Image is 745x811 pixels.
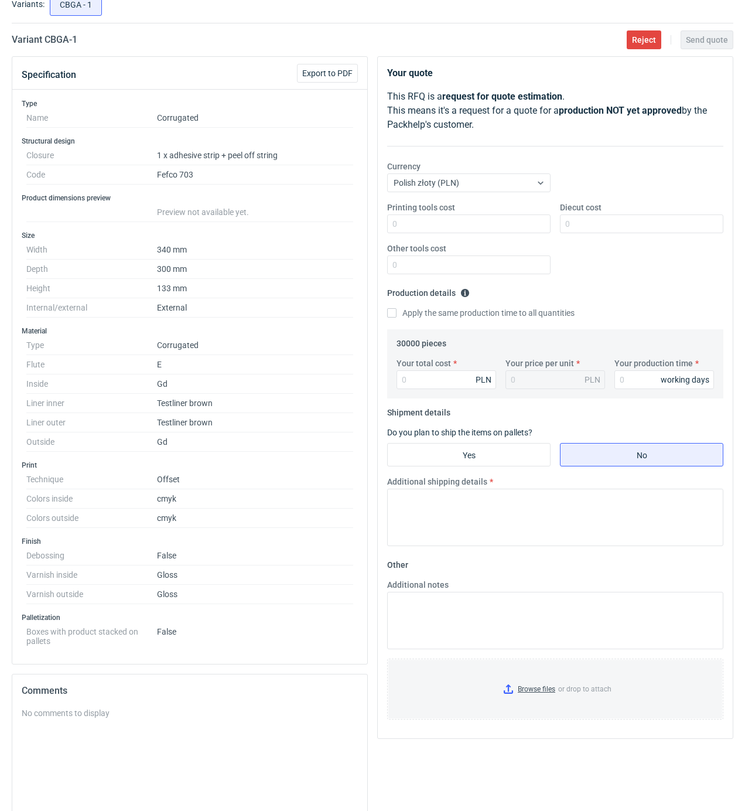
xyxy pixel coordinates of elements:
[157,432,353,452] dd: Gd
[157,355,353,374] dd: E
[632,36,656,44] span: Reject
[387,556,408,570] legend: Other
[387,243,446,254] label: Other tools cost
[585,374,600,386] div: PLN
[387,579,449,591] label: Additional notes
[442,91,562,102] strong: request for quote estimation
[26,394,157,413] dt: Liner inner
[22,461,358,470] h3: Print
[614,357,693,369] label: Your production time
[387,161,421,172] label: Currency
[12,33,77,47] h2: Variant CBGA - 1
[26,432,157,452] dt: Outside
[681,30,733,49] button: Send quote
[22,193,358,203] h3: Product dimensions preview
[302,69,353,77] span: Export to PDF
[26,470,157,489] dt: Technique
[22,707,358,719] div: No comments to display
[627,30,661,49] button: Reject
[26,355,157,374] dt: Flute
[559,105,682,116] strong: production NOT yet approved
[26,146,157,165] dt: Closure
[686,36,728,44] span: Send quote
[387,428,532,437] label: Do you plan to ship the items on pallets?
[157,374,353,394] dd: Gd
[157,108,353,128] dd: Corrugated
[26,165,157,185] dt: Code
[157,240,353,260] dd: 340 mm
[22,231,358,240] h3: Size
[387,214,551,233] input: 0
[157,585,353,604] dd: Gloss
[505,357,574,369] label: Your price per unit
[22,684,358,698] h2: Comments
[157,509,353,528] dd: cmyk
[22,137,358,146] h3: Structural design
[387,90,723,132] p: This RFQ is a . This means it's a request for a quote for a by the Packhelp's customer.
[26,509,157,528] dt: Colors outside
[397,370,496,389] input: 0
[22,61,76,89] button: Specification
[614,370,714,389] input: 0
[26,489,157,509] dt: Colors inside
[157,622,353,646] dd: False
[387,403,450,417] legend: Shipment details
[26,413,157,432] dt: Liner outer
[26,240,157,260] dt: Width
[26,108,157,128] dt: Name
[157,336,353,355] dd: Corrugated
[157,489,353,509] dd: cmyk
[387,67,433,79] strong: Your quote
[387,284,470,298] legend: Production details
[560,443,723,466] label: No
[157,207,249,217] span: Preview not available yet.
[476,374,491,386] div: PLN
[157,260,353,279] dd: 300 mm
[157,165,353,185] dd: Fefco 703
[157,565,353,585] dd: Gloss
[22,99,358,108] h3: Type
[560,202,602,213] label: Diecut cost
[26,336,157,355] dt: Type
[26,565,157,585] dt: Varnish inside
[387,307,575,319] label: Apply the same production time to all quantities
[157,413,353,432] dd: Testliner brown
[157,470,353,489] dd: Offset
[387,202,455,213] label: Printing tools cost
[661,374,709,386] div: working days
[397,357,451,369] label: Your total cost
[22,326,358,336] h3: Material
[26,260,157,279] dt: Depth
[157,146,353,165] dd: 1 x adhesive strip + peel off string
[26,622,157,646] dt: Boxes with product stacked on pallets
[394,178,459,188] span: Polish złoty (PLN)
[157,546,353,565] dd: False
[397,334,446,348] legend: 30000 pieces
[157,279,353,298] dd: 133 mm
[22,613,358,622] h3: Palletization
[388,659,723,719] label: or drop to attach
[387,443,551,466] label: Yes
[26,279,157,298] dt: Height
[157,298,353,318] dd: External
[157,394,353,413] dd: Testliner brown
[26,585,157,604] dt: Varnish outside
[22,537,358,546] h3: Finish
[387,476,487,488] label: Additional shipping details
[26,546,157,565] dt: Debossing
[297,64,358,83] button: Export to PDF
[560,214,723,233] input: 0
[387,255,551,274] input: 0
[26,374,157,394] dt: Inside
[26,298,157,318] dt: Internal/external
